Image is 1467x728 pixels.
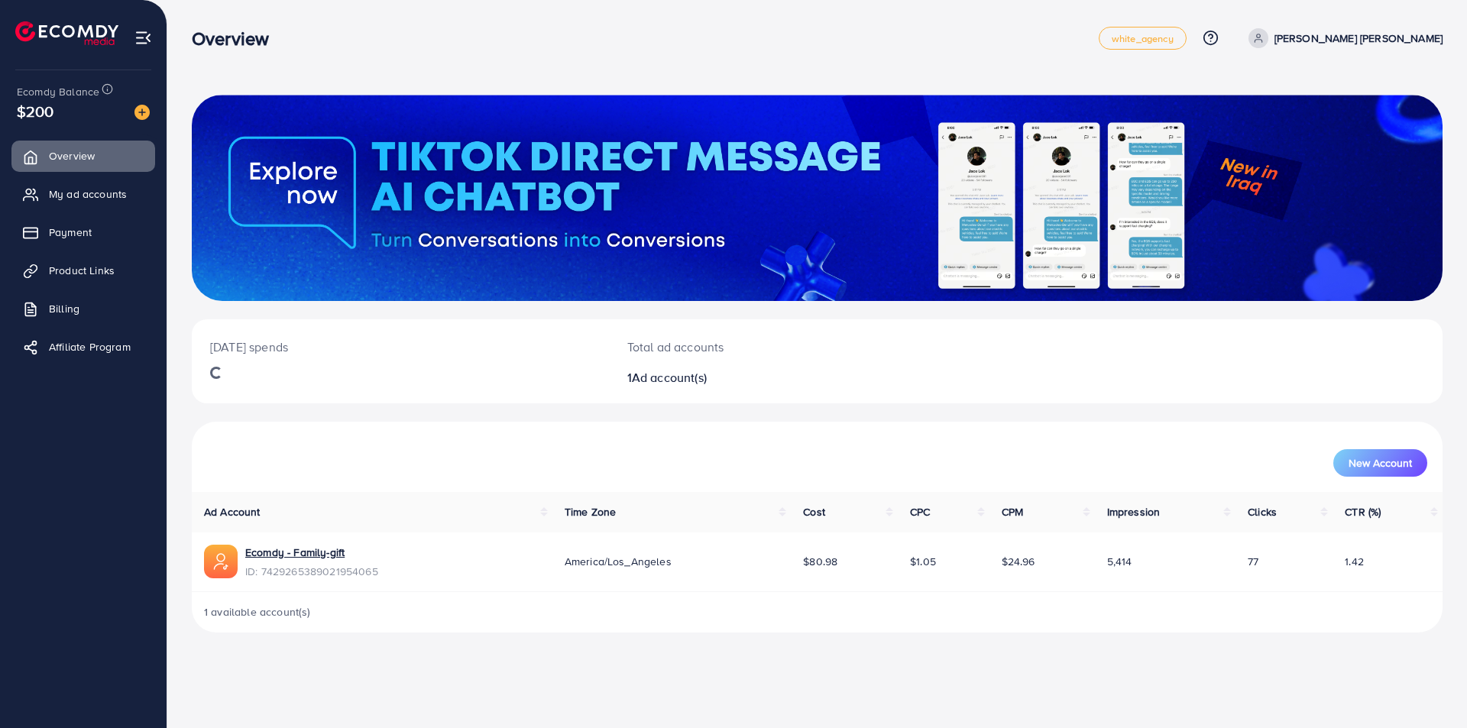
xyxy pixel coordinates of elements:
span: 5,414 [1107,554,1132,569]
span: $80.98 [803,554,837,569]
span: 1.42 [1345,554,1364,569]
span: Clicks [1248,504,1277,519]
h3: Overview [192,28,281,50]
a: Payment [11,217,155,248]
span: CTR (%) [1345,504,1381,519]
p: [DATE] spends [210,338,591,356]
span: Product Links [49,263,115,278]
span: New Account [1349,458,1412,468]
img: logo [15,21,118,45]
span: Cost [803,504,825,519]
span: Billing [49,301,79,316]
img: menu [134,29,152,47]
span: white_agency [1112,34,1174,44]
span: My ad accounts [49,186,127,202]
span: Ad account(s) [632,369,707,386]
a: Overview [11,141,155,171]
a: Product Links [11,255,155,286]
a: Ecomdy - Family-gift [245,545,378,560]
a: Billing [11,293,155,324]
span: ID: 7429265389021954065 [245,564,378,579]
span: Time Zone [565,504,616,519]
span: $1.05 [910,554,936,569]
p: [PERSON_NAME] [PERSON_NAME] [1274,29,1443,47]
span: CPM [1002,504,1023,519]
span: Affiliate Program [49,339,131,354]
span: CPC [910,504,930,519]
span: Impression [1107,504,1161,519]
span: Ecomdy Balance [17,84,99,99]
h2: 1 [627,370,903,385]
a: Affiliate Program [11,332,155,362]
span: Ad Account [204,504,261,519]
a: white_agency [1099,27,1187,50]
span: Payment [49,225,92,240]
img: ic-ads-acc.e4c84228.svg [204,545,238,578]
img: image [134,105,150,120]
span: Overview [49,148,95,163]
span: 1 available account(s) [204,604,311,620]
span: $24.96 [1002,554,1035,569]
span: $200 [17,100,54,122]
p: Total ad accounts [627,338,903,356]
button: New Account [1333,449,1427,477]
span: America/Los_Angeles [565,554,672,569]
span: 77 [1248,554,1258,569]
a: My ad accounts [11,179,155,209]
a: [PERSON_NAME] [PERSON_NAME] [1242,28,1443,48]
